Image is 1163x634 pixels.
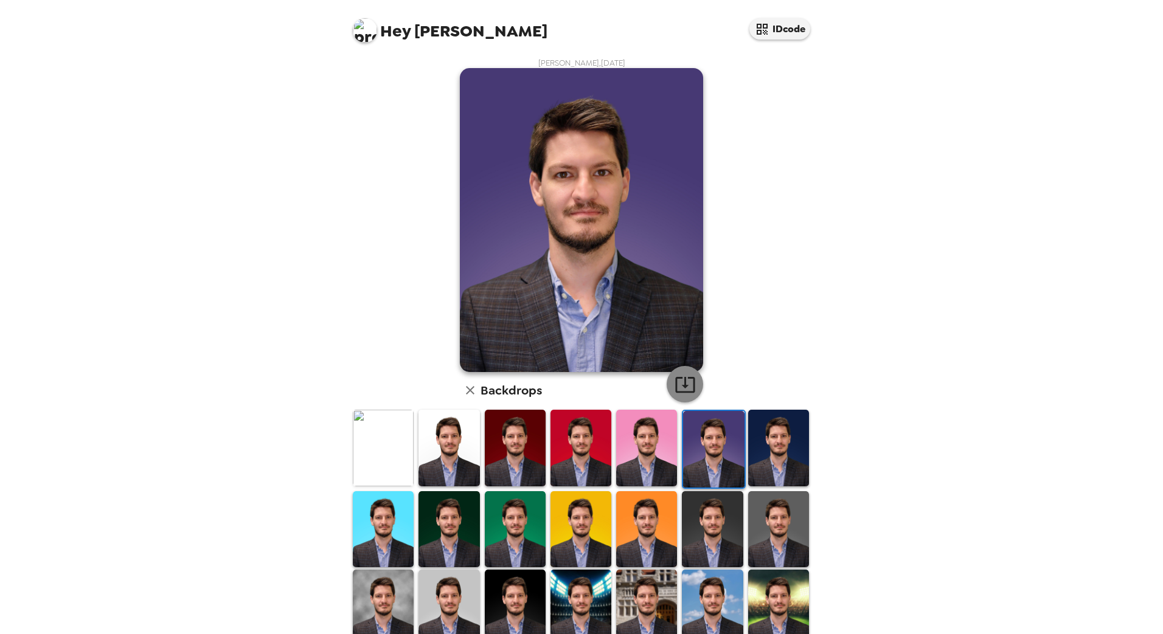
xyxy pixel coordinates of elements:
[538,58,625,68] span: [PERSON_NAME] , [DATE]
[380,20,411,42] span: Hey
[353,18,377,43] img: profile pic
[481,381,542,400] h6: Backdrops
[749,18,810,40] button: IDcode
[460,68,703,372] img: user
[353,12,547,40] span: [PERSON_NAME]
[353,410,414,486] img: Original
